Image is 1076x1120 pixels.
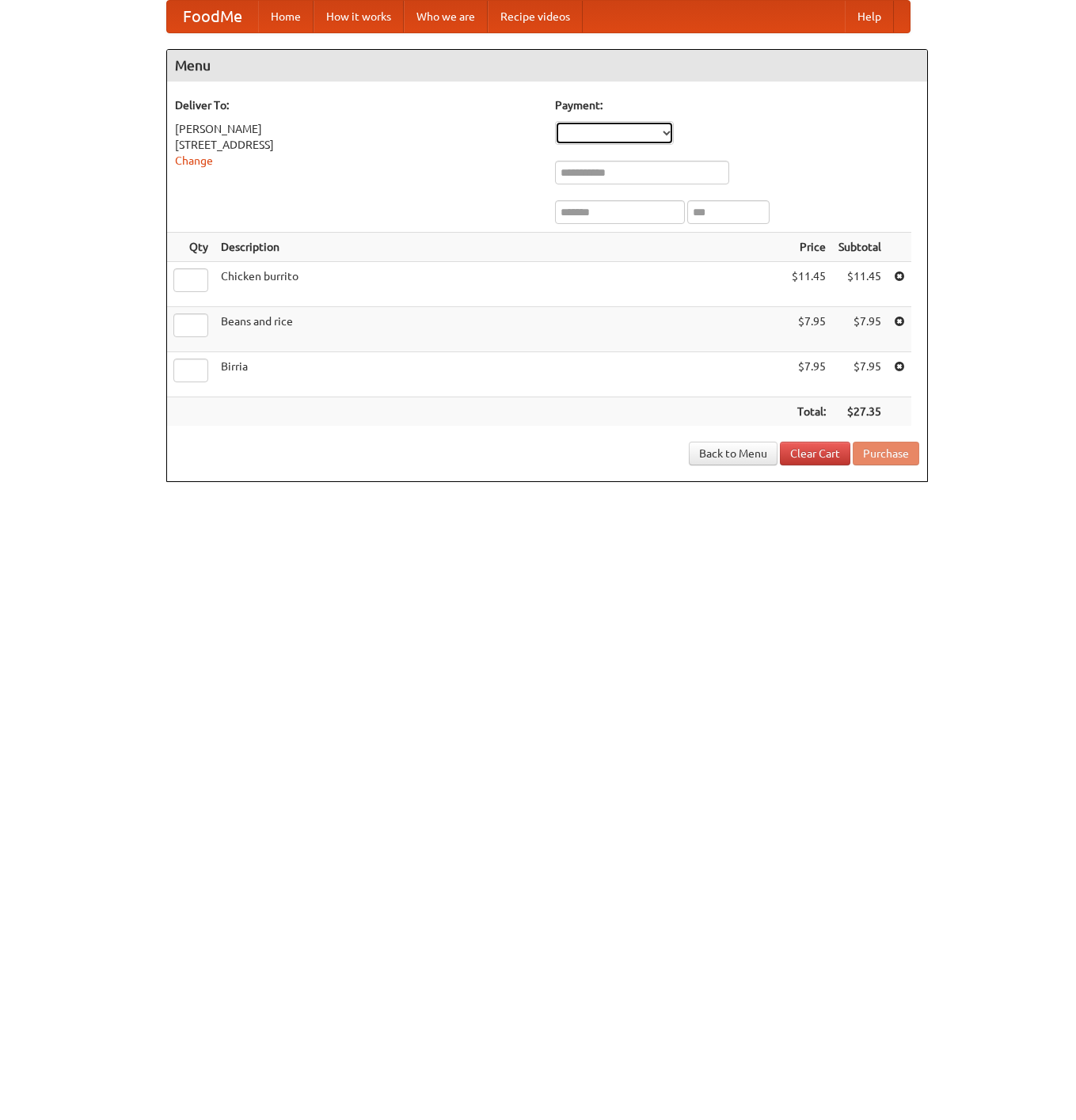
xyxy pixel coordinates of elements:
a: FoodMe [167,1,258,32]
a: How it works [314,1,404,32]
h4: Menu [167,50,927,82]
a: Back to Menu [689,442,778,465]
td: $7.95 [832,352,888,397]
td: $7.95 [832,307,888,352]
td: $11.45 [785,262,832,307]
div: [PERSON_NAME] [175,121,539,137]
td: Birria [215,352,785,397]
h5: Payment: [555,97,919,113]
a: Change [175,154,213,167]
th: Qty [167,233,215,262]
th: Description [215,233,785,262]
td: $7.95 [785,352,832,397]
h5: Deliver To: [175,97,539,113]
a: Clear Cart [780,442,850,465]
a: Home [258,1,314,32]
button: Purchase [853,442,919,465]
td: $7.95 [785,307,832,352]
div: [STREET_ADDRESS] [175,137,539,153]
th: Subtotal [832,233,888,262]
a: Recipe videos [488,1,583,32]
th: Total: [785,397,832,427]
a: Help [845,1,894,32]
th: $27.35 [832,397,888,427]
td: Beans and rice [215,307,785,352]
td: Chicken burrito [215,262,785,307]
a: Who we are [404,1,488,32]
th: Price [785,233,832,262]
td: $11.45 [832,262,888,307]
